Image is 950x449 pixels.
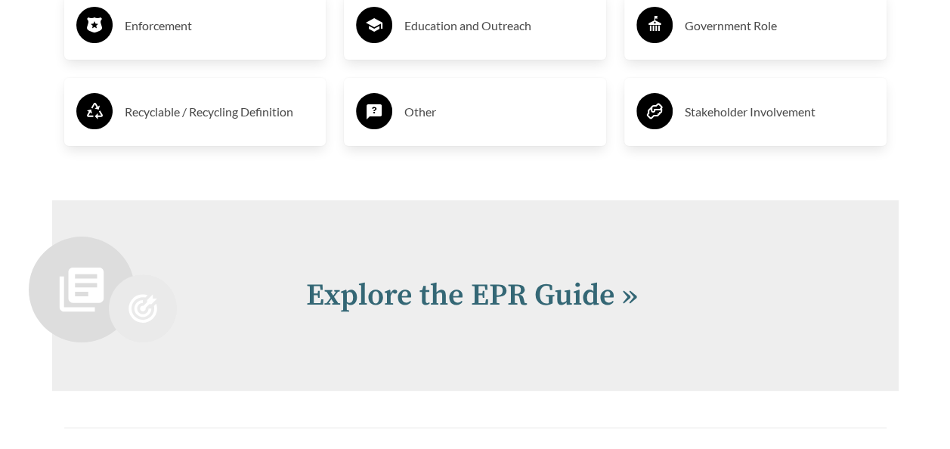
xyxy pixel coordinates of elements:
h3: Stakeholder Involvement [685,100,874,124]
h3: Recyclable / Recycling Definition [125,100,314,124]
h3: Government Role [685,14,874,38]
a: Explore the EPR Guide » [306,277,638,314]
h3: Education and Outreach [404,14,594,38]
h3: Other [404,100,594,124]
h3: Enforcement [125,14,314,38]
